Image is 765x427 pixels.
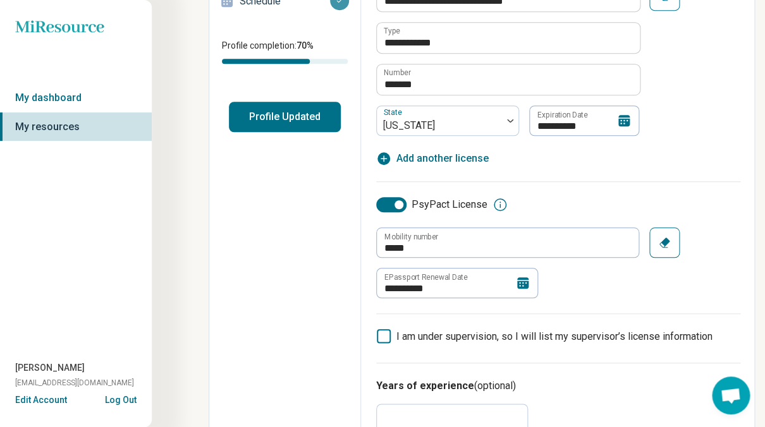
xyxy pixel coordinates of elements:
label: PsyPact License [376,197,487,212]
div: Profile completion: [209,32,360,71]
button: Profile Updated [229,102,341,132]
div: Open chat [712,376,750,414]
span: (optional) [474,380,516,392]
input: credential.licenses.0.name [377,23,640,53]
span: Add another license [396,151,489,166]
label: Type [384,27,400,35]
span: 70 % [297,40,314,51]
button: Log Out [105,394,137,404]
span: I am under supervision, so I will list my supervisor’s license information [396,330,713,342]
button: Edit Account [15,394,67,407]
label: Number [384,69,411,76]
div: Profile completion [222,59,348,64]
h3: Years of experience [376,378,740,394]
span: [EMAIL_ADDRESS][DOMAIN_NAME] [15,377,134,388]
button: Add another license [376,151,489,166]
label: State [384,107,405,116]
span: [PERSON_NAME] [15,361,85,375]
